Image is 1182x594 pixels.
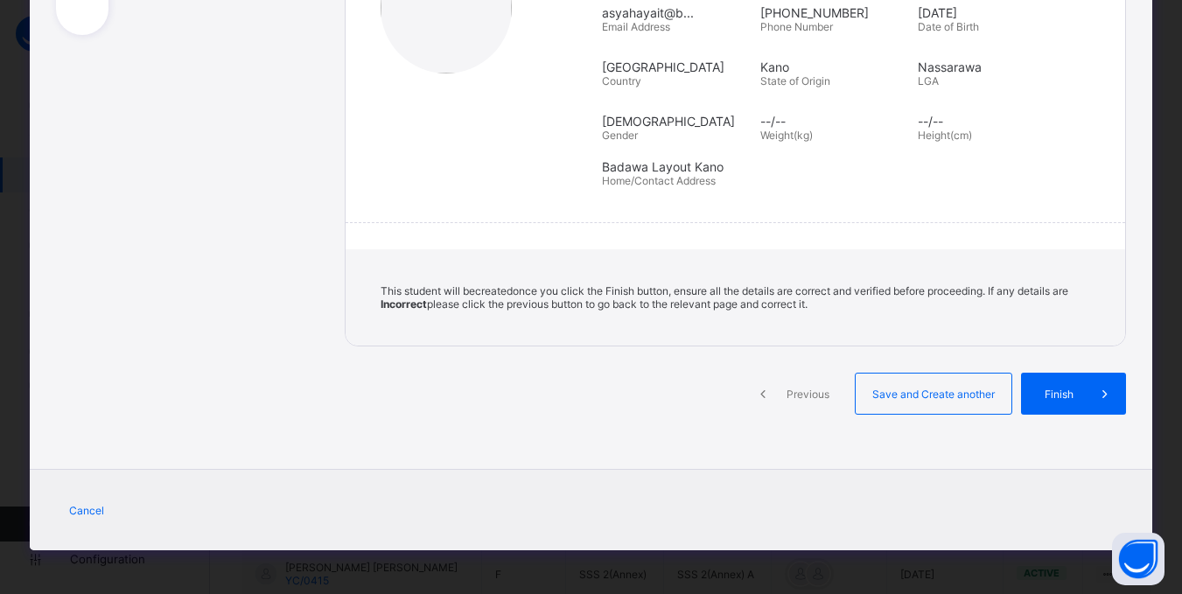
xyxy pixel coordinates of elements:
[760,129,813,142] span: Weight(kg)
[918,5,1067,20] span: [DATE]
[602,159,1099,174] span: Badawa Layout Kano
[918,20,979,33] span: Date of Birth
[69,504,104,517] span: Cancel
[602,74,641,87] span: Country
[602,59,751,74] span: [GEOGRAPHIC_DATA]
[602,174,716,187] span: Home/Contact Address
[918,129,972,142] span: Height(cm)
[784,388,832,401] span: Previous
[381,284,1068,311] span: This student will be created once you click the Finish button, ensure all the details are correct...
[760,20,833,33] span: Phone Number
[918,114,1067,129] span: --/--
[760,114,909,129] span: --/--
[602,129,638,142] span: Gender
[1112,533,1165,585] button: Open asap
[869,388,998,401] span: Save and Create another
[760,74,830,87] span: State of Origin
[760,59,909,74] span: Kano
[381,297,427,311] b: Incorrect
[918,59,1067,74] span: Nassarawa
[760,5,909,20] span: [PHONE_NUMBER]
[1034,388,1084,401] span: Finish
[602,5,751,20] span: asyahayait@b...
[602,114,751,129] span: [DEMOGRAPHIC_DATA]
[602,20,670,33] span: Email Address
[918,74,939,87] span: LGA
